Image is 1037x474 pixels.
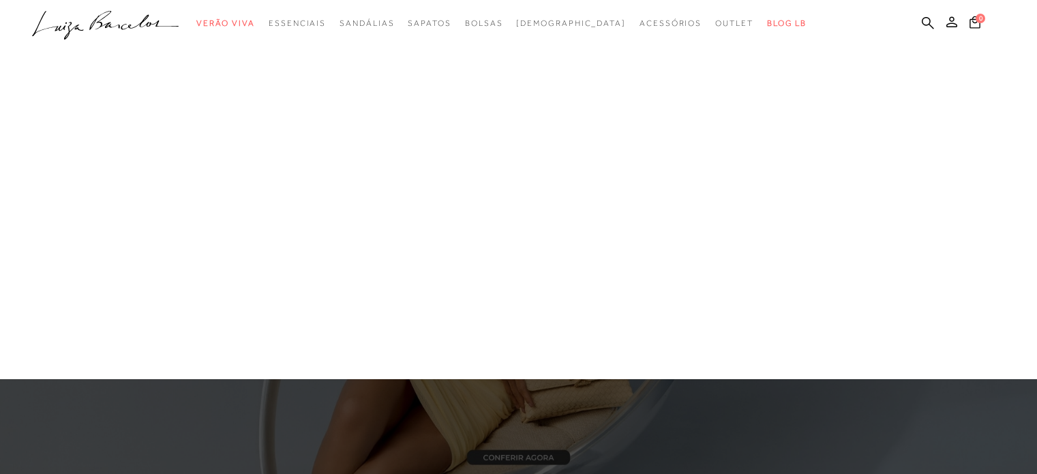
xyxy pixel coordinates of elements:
[767,18,807,28] span: BLOG LB
[408,11,451,36] a: categoryNavScreenReaderText
[640,11,702,36] a: categoryNavScreenReaderText
[715,11,753,36] a: categoryNavScreenReaderText
[465,11,503,36] a: categoryNavScreenReaderText
[516,18,626,28] span: [DEMOGRAPHIC_DATA]
[196,11,255,36] a: categoryNavScreenReaderText
[196,18,255,28] span: Verão Viva
[465,18,503,28] span: Bolsas
[715,18,753,28] span: Outlet
[516,11,626,36] a: noSubCategoriesText
[640,18,702,28] span: Acessórios
[269,11,326,36] a: categoryNavScreenReaderText
[976,14,985,23] span: 0
[340,18,394,28] span: Sandálias
[965,15,985,33] button: 0
[408,18,451,28] span: Sapatos
[269,18,326,28] span: Essenciais
[340,11,394,36] a: categoryNavScreenReaderText
[767,11,807,36] a: BLOG LB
